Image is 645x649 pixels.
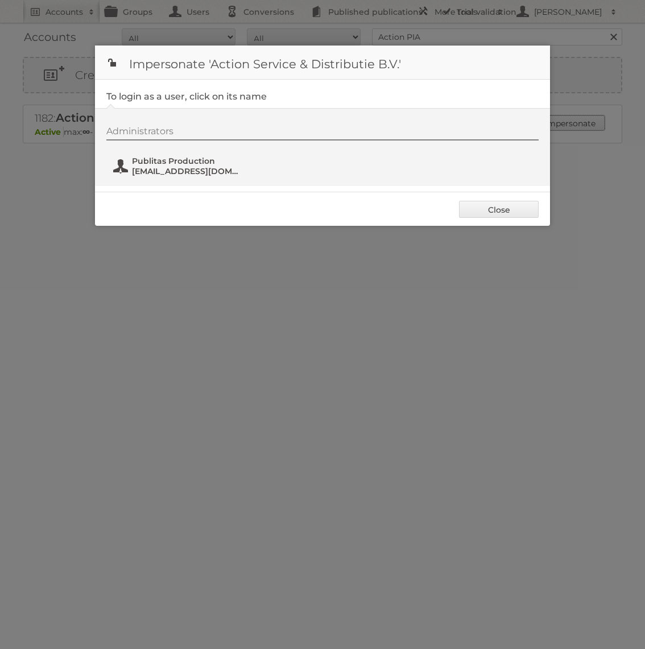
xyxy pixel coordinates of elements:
legend: To login as a user, click on its name [106,91,267,102]
span: [EMAIL_ADDRESS][DOMAIN_NAME] [132,166,242,176]
h1: Impersonate 'Action Service & Distributie B.V.' [95,46,550,80]
div: Administrators [106,126,539,140]
span: Publitas Production [132,156,242,166]
a: Close [459,201,539,218]
button: Publitas Production [EMAIL_ADDRESS][DOMAIN_NAME] [112,155,246,177]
